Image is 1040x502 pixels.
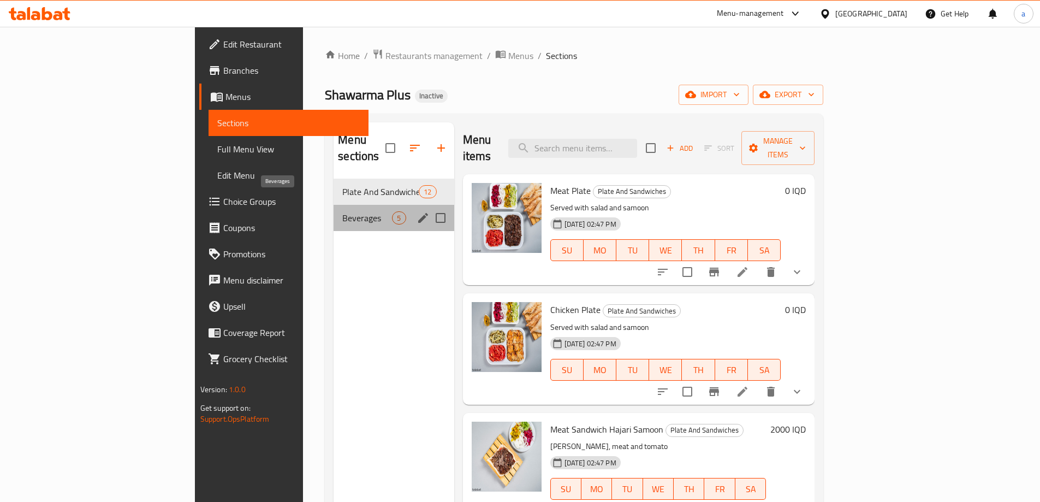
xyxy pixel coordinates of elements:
[791,385,804,398] svg: Show Choices
[555,243,579,258] span: SU
[200,412,270,426] a: Support.OpsPlatform
[720,362,744,378] span: FR
[419,187,436,197] span: 12
[550,302,601,318] span: Chicken Plate
[603,304,681,317] div: Plate And Sandwiches
[508,139,637,158] input: search
[334,179,454,205] div: Plate And Sandwiches12
[758,259,784,285] button: delete
[770,422,806,437] h6: 2000 IQD
[199,320,369,346] a: Coverage Report
[715,359,748,381] button: FR
[674,478,704,500] button: TH
[546,49,577,62] span: Sections
[762,88,815,102] span: export
[593,185,670,198] span: Plate And Sandwiches
[560,458,621,468] span: [DATE] 02:47 PM
[666,424,743,436] span: Plate And Sandwiches
[199,346,369,372] a: Grocery Checklist
[223,274,360,287] span: Menu disclaimer
[415,90,448,103] div: Inactive
[225,90,360,103] span: Menus
[612,478,643,500] button: TU
[616,481,638,497] span: TU
[1021,8,1025,20] span: a
[639,137,662,160] span: Select section
[720,243,744,258] span: FR
[392,211,406,225] div: items
[785,183,806,198] h6: 0 IQD
[209,110,369,136] a: Sections
[835,8,907,20] div: [GEOGRAPHIC_DATA]
[223,64,360,77] span: Branches
[676,380,699,403] span: Select to update
[676,261,699,284] span: Select to update
[748,239,781,261] button: SA
[735,478,766,500] button: SA
[223,221,360,234] span: Coupons
[379,137,402,160] span: Select all sections
[550,182,591,199] span: Meat Plate
[415,91,448,101] span: Inactive
[753,85,823,105] button: export
[758,379,784,405] button: delete
[199,188,369,215] a: Choice Groups
[650,379,676,405] button: sort-choices
[740,481,762,497] span: SA
[736,265,749,279] a: Edit menu item
[621,362,645,378] span: TU
[209,136,369,162] a: Full Menu View
[649,359,682,381] button: WE
[687,88,740,102] span: import
[199,267,369,293] a: Menu disclaimer
[717,7,784,20] div: Menu-management
[616,239,649,261] button: TU
[555,362,579,378] span: SU
[223,300,360,313] span: Upsell
[586,481,608,497] span: MO
[715,239,748,261] button: FR
[643,478,674,500] button: WE
[223,38,360,51] span: Edit Restaurant
[200,382,227,397] span: Version:
[588,362,612,378] span: MO
[550,478,581,500] button: SU
[538,49,542,62] li: /
[704,478,735,500] button: FR
[560,219,621,229] span: [DATE] 02:47 PM
[555,481,577,497] span: SU
[199,293,369,320] a: Upsell
[199,84,369,110] a: Menus
[616,359,649,381] button: TU
[334,174,454,235] nav: Menu sections
[508,49,533,62] span: Menus
[217,143,360,156] span: Full Menu View
[472,183,542,253] img: Meat Plate
[647,481,669,497] span: WE
[550,440,766,453] p: [PERSON_NAME], meat and tomato
[686,362,710,378] span: TH
[495,49,533,63] a: Menus
[550,421,663,438] span: Meat Sandwich Hajari Samoon
[560,339,621,349] span: [DATE] 02:47 PM
[653,362,678,378] span: WE
[325,49,823,63] nav: breadcrumb
[342,185,419,198] span: Plate And Sandwiches
[581,478,612,500] button: MO
[223,195,360,208] span: Choice Groups
[650,259,676,285] button: sort-choices
[748,359,781,381] button: SA
[584,359,616,381] button: MO
[736,385,749,398] a: Edit menu item
[223,247,360,261] span: Promotions
[665,424,744,437] div: Plate And Sandwiches
[428,135,454,161] button: Add section
[791,265,804,279] svg: Show Choices
[752,362,776,378] span: SA
[621,243,645,258] span: TU
[550,201,781,215] p: Served with salad and samoon
[199,31,369,57] a: Edit Restaurant
[217,116,360,129] span: Sections
[662,140,697,157] span: Add item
